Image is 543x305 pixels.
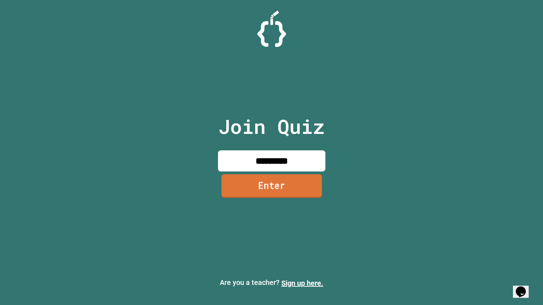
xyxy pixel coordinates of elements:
p: Join Quiz [218,112,325,141]
img: Logo.svg [257,11,286,47]
a: Enter [221,174,322,198]
p: Are you a teacher? [6,277,537,289]
a: Sign up here. [281,279,323,287]
iframe: chat widget [513,276,536,298]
